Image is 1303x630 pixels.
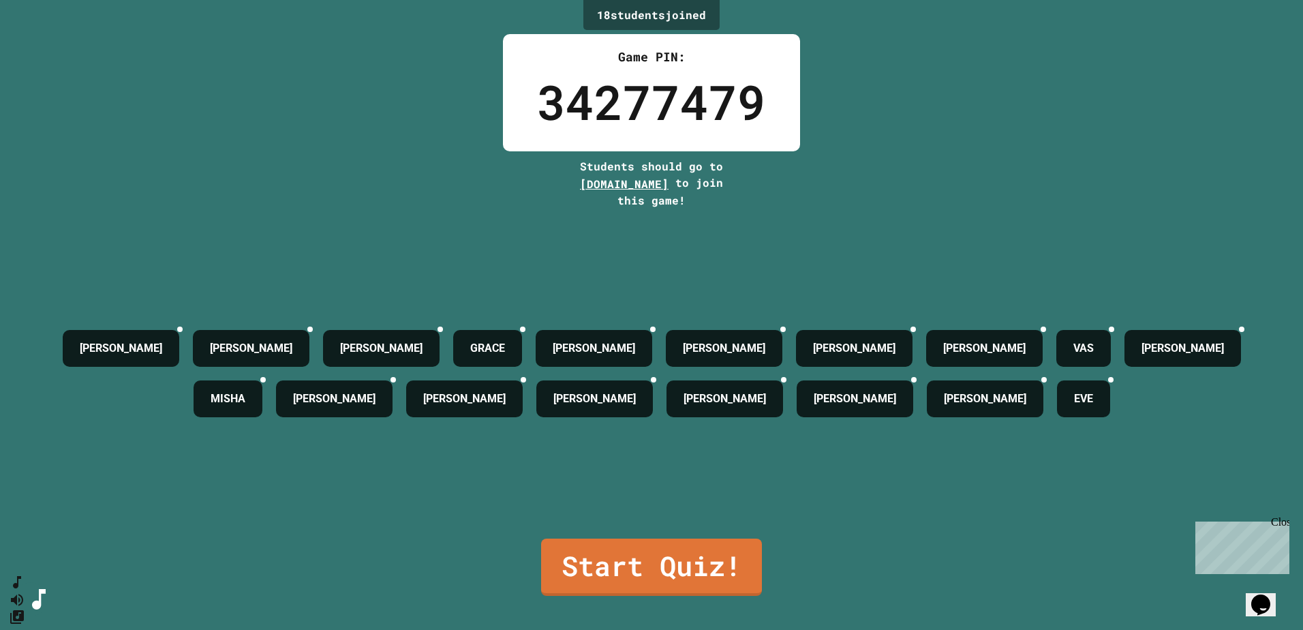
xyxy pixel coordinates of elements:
[683,340,765,357] h4: [PERSON_NAME]
[580,177,669,191] span: [DOMAIN_NAME]
[1074,391,1093,407] h4: EVE
[340,340,423,357] h4: [PERSON_NAME]
[541,539,762,596] a: Start Quiz!
[566,158,737,209] div: Students should go to to join this game!
[814,391,896,407] h4: [PERSON_NAME]
[537,48,766,66] div: Game PIN:
[293,391,375,407] h4: [PERSON_NAME]
[1073,340,1094,357] h4: VAS
[1246,575,1289,616] iframe: chat widget
[553,391,636,407] h4: [PERSON_NAME]
[5,5,94,87] div: Chat with us now!Close
[537,66,766,138] div: 34277479
[944,391,1026,407] h4: [PERSON_NAME]
[684,391,766,407] h4: [PERSON_NAME]
[211,391,245,407] h4: MISHA
[210,340,292,357] h4: [PERSON_NAME]
[1190,516,1289,574] iframe: chat widget
[553,340,635,357] h4: [PERSON_NAME]
[423,391,506,407] h4: [PERSON_NAME]
[813,340,895,357] h4: [PERSON_NAME]
[470,340,505,357] h4: GRACE
[80,340,162,357] h4: [PERSON_NAME]
[9,608,25,625] button: Change Music
[9,591,25,608] button: Mute music
[943,340,1026,357] h4: [PERSON_NAME]
[1141,340,1224,357] h4: [PERSON_NAME]
[9,574,25,591] button: SpeedDial basic example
